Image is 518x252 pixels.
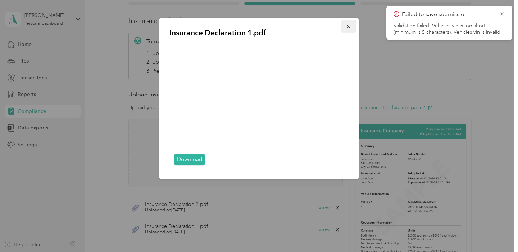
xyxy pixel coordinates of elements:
a: Download [174,154,205,165]
p: Insurance Declaration 1.pdf [169,28,349,38]
iframe: Everlance-gr Chat Button Frame [478,212,518,252]
li: Validation failed: Vehicles vin is too short (minimum is 5 characters), Vehicles vin is invalid [394,23,505,36]
p: Failed to save submission [402,10,494,19]
iframe: pdf-attachment- preview [169,43,349,169]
